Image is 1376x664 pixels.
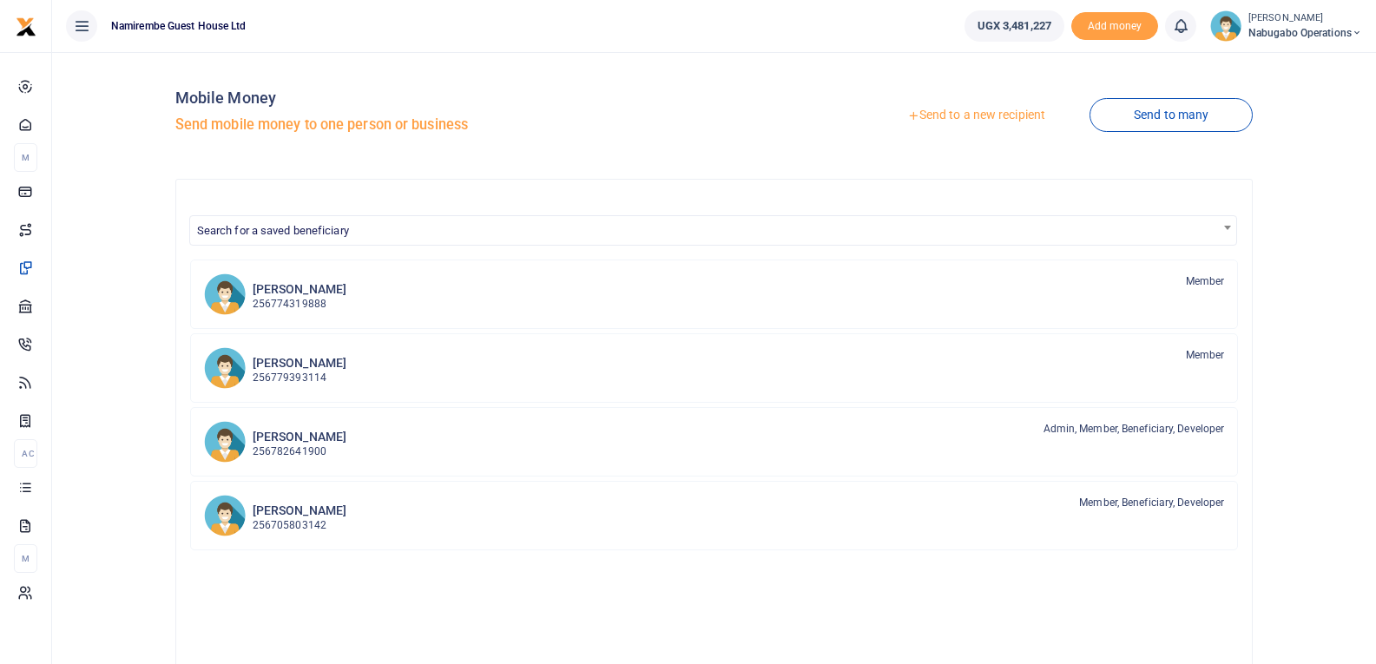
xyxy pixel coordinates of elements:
img: PK [204,273,246,315]
a: JM [PERSON_NAME] 256705803142 Member, Beneficiary, Developer [190,481,1239,550]
span: UGX 3,481,227 [978,17,1051,35]
a: Add money [1071,18,1158,31]
li: M [14,143,37,172]
img: logo-small [16,16,36,37]
li: M [14,544,37,573]
span: Member [1186,347,1225,363]
p: 256705803142 [253,517,346,534]
a: PK [PERSON_NAME] 256774319888 Member [190,260,1239,329]
span: Admin, Member, Beneficiary, Developer [1044,421,1225,437]
a: logo-small logo-large logo-large [16,19,36,32]
p: 256782641900 [253,444,346,460]
h6: [PERSON_NAME] [253,430,346,444]
h5: Send mobile money to one person or business [175,116,708,134]
small: [PERSON_NAME] [1248,11,1362,26]
img: JM [204,495,246,536]
a: Send to a new recipient [863,100,1090,131]
a: profile-user [PERSON_NAME] Nabugabo operations [1210,10,1362,42]
li: Toup your wallet [1071,12,1158,41]
a: UGX 3,481,227 [965,10,1064,42]
span: Add money [1071,12,1158,41]
span: Search for a saved beneficiary [189,215,1238,246]
a: BN [PERSON_NAME] 256782641900 Admin, Member, Beneficiary, Developer [190,407,1239,477]
p: 256779393114 [253,370,346,386]
h6: [PERSON_NAME] [253,503,346,518]
h4: Mobile Money [175,89,708,108]
span: Member, Beneficiary, Developer [1079,495,1224,510]
span: Namirembe Guest House Ltd [104,18,253,34]
a: Send to many [1090,98,1253,132]
a: WWr [PERSON_NAME] 256779393114 Member [190,333,1239,403]
li: Ac [14,439,37,468]
span: Search for a saved beneficiary [190,216,1237,243]
li: Wallet ballance [958,10,1071,42]
img: BN [204,421,246,463]
h6: [PERSON_NAME] [253,282,346,297]
img: profile-user [1210,10,1241,42]
span: Search for a saved beneficiary [197,224,349,237]
p: 256774319888 [253,296,346,312]
h6: [PERSON_NAME] [253,356,346,371]
span: Nabugabo operations [1248,25,1362,41]
img: WWr [204,347,246,389]
span: Member [1186,273,1225,289]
